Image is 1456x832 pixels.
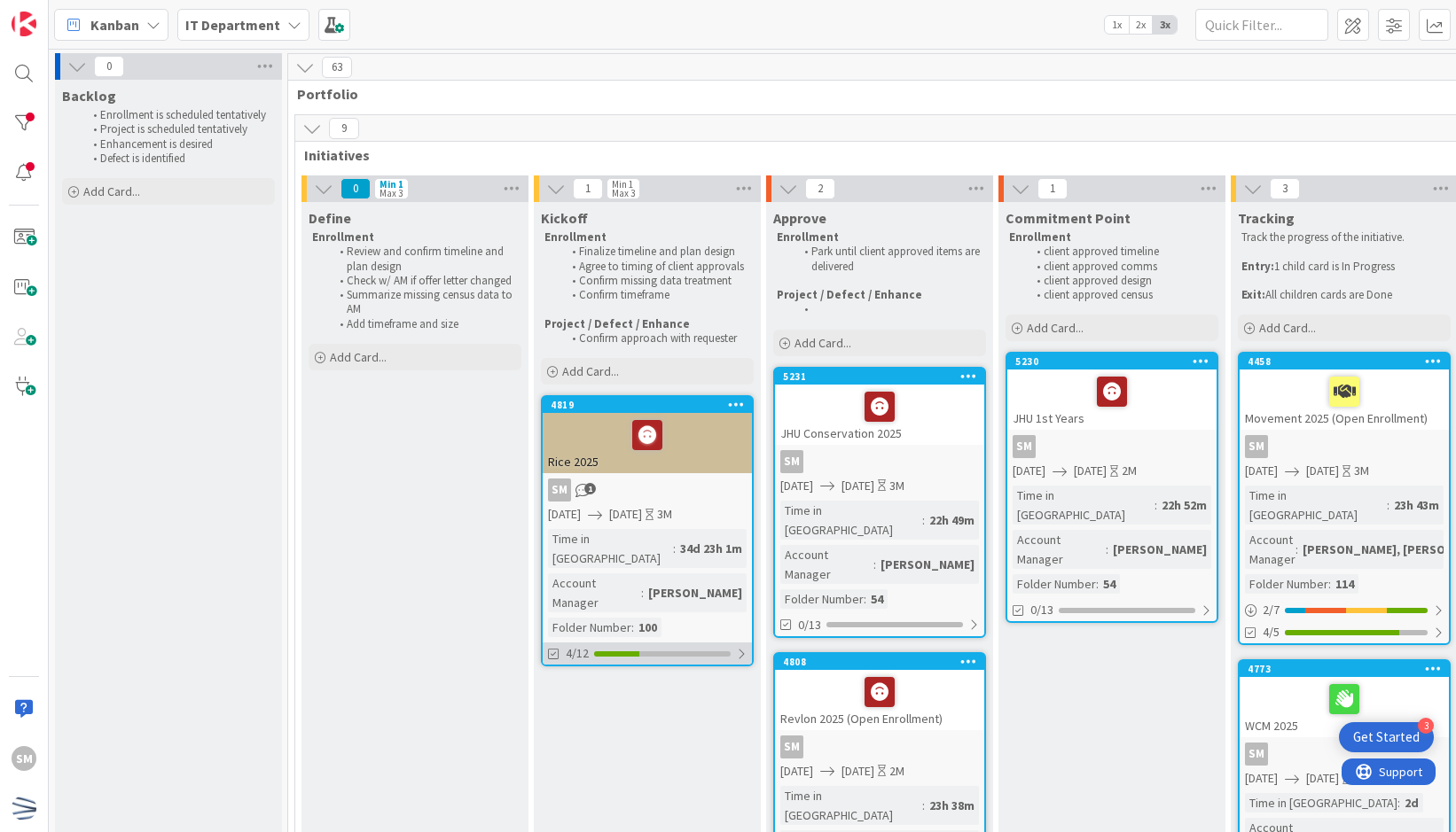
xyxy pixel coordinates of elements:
span: 2 [805,178,835,199]
li: Park until client approved items are delivered [795,245,983,274]
strong: Project / Defect / Enhance [544,316,690,331]
p: Track the progress of the initiative. [1241,230,1447,245]
span: [DATE] [842,762,874,781]
strong: Enrollment [312,229,374,245]
span: Add Card... [795,335,851,351]
div: 4819Rice 2025 [543,397,752,473]
div: SM [1013,435,1036,458]
span: [DATE] [842,477,874,495]
div: Max 3 [380,189,403,198]
span: 63 [322,57,352,78]
div: 4458 [1248,355,1449,368]
div: 54 [866,589,888,609]
div: Revlon 2025 (Open Enrollment) [775,670,984,730]
span: 4/12 [566,644,589,663]
span: : [631,618,634,637]
div: JHU 1st Years [1007,369,1217,430]
li: Confirm timeframe [562,288,751,302]
div: 4773 [1240,661,1449,677]
div: 3M [1354,462,1369,480]
span: Backlog [62,87,116,105]
div: WCM 2025 [1240,677,1449,737]
div: Folder Number [548,618,631,637]
span: [DATE] [780,477,813,495]
div: SM [780,735,803,758]
div: Folder Number [1013,574,1096,594]
div: 2M [889,762,904,781]
strong: Enrollment [777,229,839,245]
span: 0/13 [798,616,821,634]
div: Account Manager [780,545,873,584]
b: IT Department [185,16,280,34]
span: : [873,555,876,574]
span: 1x [1105,16,1129,34]
span: : [641,583,644,603]
div: Account Manager [548,573,641,612]
div: 4773WCM 2025 [1240,661,1449,737]
span: 1 [1037,178,1068,199]
div: SM [543,478,752,502]
span: : [1096,574,1099,594]
span: Tracking [1238,209,1295,227]
div: Get Started [1353,728,1420,746]
input: Quick Filter... [1195,9,1328,41]
span: 1 [573,178,603,199]
span: Kanban [90,14,139,35]
span: [DATE] [780,762,813,781]
strong: Exit: [1241,287,1265,302]
div: SM [548,478,571,502]
span: 0 [94,56,124,77]
span: [DATE] [1306,769,1339,788]
div: 4808 [775,654,984,670]
span: Define [309,209,351,227]
li: Check w/ AM if offer letter changed [330,274,519,288]
div: 23h 43m [1389,495,1444,515]
span: [DATE] [1013,462,1045,480]
div: 5230 [1015,355,1217,368]
div: Rice 2025 [543,413,752,473]
li: client approved design [1027,274,1216,288]
li: Agree to timing of client approvals [562,260,751,274]
div: Time in [GEOGRAPHIC_DATA] [780,786,922,825]
li: Project is scheduled tentatively [83,122,272,136]
li: Enhancement is desired [83,137,272,152]
div: Time in [GEOGRAPHIC_DATA] [1013,486,1155,525]
div: Movement 2025 (Open Enrollment) [1240,369,1449,430]
div: 23h 38m [925,796,979,815]
div: 5230JHU 1st Years [1007,354,1217,430]
div: SM [1240,435,1449,458]
li: Confirm missing data treatment [562,274,751,288]
div: 34d 23h 1m [676,539,747,558]
div: SM [1245,743,1268,766]
li: Enrollment is scheduled tentatively [83,108,272,122]
span: Add Card... [83,183,140,199]
div: Folder Number [780,589,864,609]
li: client approved timeline [1027,245,1216,259]
div: 4819 [551,399,752,411]
span: Approve [773,209,826,227]
div: 5230 [1007,354,1217,369]
span: Commitment Point [1006,209,1131,227]
span: : [1328,574,1331,594]
div: Time in [GEOGRAPHIC_DATA] [548,529,673,568]
div: 2/7 [1240,599,1449,621]
div: SM [1240,743,1449,766]
div: 22h 49m [925,510,979,530]
span: : [1296,540,1298,559]
span: [DATE] [1074,462,1107,480]
span: : [673,539,676,558]
span: 2 / 7 [1263,601,1280,619]
span: Add Card... [1259,320,1316,336]
div: 5231JHU Conservation 2025 [775,369,984,445]
div: SM [1245,435,1268,458]
li: client approved census [1027,288,1216,302]
div: 5231 [783,370,984,383]
span: [DATE] [1245,769,1278,788]
div: 4458 [1240,354,1449,369]
span: Add Card... [330,349,387,365]
div: SM [12,746,36,771]
div: 54 [1099,574,1120,594]
div: 3M [657,505,672,524]
div: 22h 52m [1157,495,1211,515]
span: [DATE] [1245,462,1278,480]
